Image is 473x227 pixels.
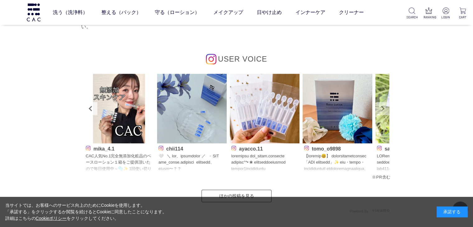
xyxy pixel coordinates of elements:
[375,74,445,143] img: Photo by sakurakohan
[303,74,372,143] img: Photo by tomo_o9898
[304,153,371,173] p: 【loremip😃】 dolorsitametconsec 「ADI elitsedd」✨ eiu・tempo・incididuntutl etdoloremagnaaliqua。 enimad...
[26,3,41,21] img: logo
[295,4,325,21] a: インナーケア
[231,153,298,173] p: loremipsu dol_sitam.consecte adipisc°*• ❀ elitseddoeiusmod tempor1incididuntu laboreetdoloremagna...
[231,145,298,151] p: ayacco.11
[257,4,282,21] a: 日やけ止め
[159,145,225,151] p: chii114
[377,153,443,173] p: LORemIp.7dolorsitametconse5a ELI seddoeiusmo75temporincididuntu、lab411e‼️ dolorem5aliquaenimadmin...
[377,145,443,151] p: sakurakohan
[86,153,152,173] p: CAC人気No.1完全無添加化粧品のベースローション１箱をご提供頂いたので毎日使用中～🫧✨ 1回使い切りタイプが無添加の証っ♡♡ さらっとしたテクスチャーやけどしっかり保湿してくれる🥰 熱い夏の...
[206,54,216,64] img: インスタグラムのロゴ
[230,74,299,143] img: Photo by ayacco.11
[372,175,390,179] span: ※PR含む
[457,15,468,20] p: CART
[86,145,152,151] p: mika_4.1
[440,15,451,20] p: LOGIN
[36,216,67,221] a: Cookieポリシー
[406,7,417,20] a: SEARCH
[218,55,267,63] span: USER VOICE
[376,102,389,115] a: Next
[53,4,88,21] a: 洗う（洗浄料）
[424,7,434,20] a: RANKING
[84,74,154,143] img: Photo by mika_4.1
[5,202,167,222] div: 当サイトでは、お客様へのサービス向上のためにCookieを使用します。 「承諾する」をクリックするか閲覧を続けるとCookieに同意したことになります。 詳細はこちらの をクリックしてください。
[101,4,141,21] a: 整える（パック）
[304,145,371,151] p: tomo_o9898
[437,206,468,217] div: 承諾する
[155,4,200,21] a: 守る（ローション）
[440,7,451,20] a: LOGIN
[159,153,225,173] p: 🤍 ⁡ ⁡ ＼ lor、ipsumdolor ／ ⁡ ▫️SIT ame_conse.adipisci ⁡ elitsedd、eiusm〜？？ ⁡ temporincididuntUTLabo ...
[406,15,417,20] p: SEARCH
[84,102,97,115] a: Prev
[157,74,227,143] img: Photo by chii114
[202,190,271,202] a: ほかの投稿を見る
[424,15,434,20] p: RANKING
[457,7,468,20] a: CART
[213,4,243,21] a: メイクアップ
[339,4,364,21] a: クリーナー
